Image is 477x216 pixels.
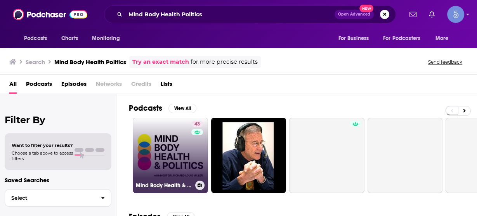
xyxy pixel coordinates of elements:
a: 43 [191,121,203,127]
h2: Filter By [5,114,111,125]
button: open menu [19,31,57,46]
button: open menu [333,31,378,46]
span: Open Advanced [338,12,370,16]
span: Networks [96,78,122,94]
a: Lists [161,78,172,94]
button: Open AdvancedNew [335,10,374,19]
h3: Mind Body Health Politics [54,58,126,66]
h3: Search [26,58,45,66]
span: Choose a tab above to access filters. [12,150,73,161]
span: for more precise results [191,57,258,66]
button: Select [5,189,111,207]
span: Credits [131,78,151,94]
span: Select [5,195,95,200]
a: Charts [56,31,83,46]
input: Search podcasts, credits, & more... [125,8,335,21]
a: Show notifications dropdown [426,8,438,21]
a: PodcastsView All [129,103,196,113]
a: Podcasts [26,78,52,94]
span: For Business [338,33,369,44]
span: More [435,33,449,44]
button: Show profile menu [447,6,464,23]
button: Send feedback [426,59,465,65]
a: 43Mind Body Health & Politics [133,118,208,193]
h3: Mind Body Health & Politics [136,182,192,189]
img: User Profile [447,6,464,23]
a: All [9,78,17,94]
button: open menu [378,31,432,46]
p: Saved Searches [5,176,111,184]
h2: Podcasts [129,103,162,113]
span: Want to filter your results? [12,143,73,148]
button: open menu [87,31,130,46]
a: Show notifications dropdown [406,8,420,21]
span: New [359,5,373,12]
a: Try an exact match [132,57,189,66]
a: Episodes [61,78,87,94]
button: View All [168,104,196,113]
span: For Podcasters [383,33,420,44]
img: Podchaser - Follow, Share and Rate Podcasts [13,7,87,22]
button: open menu [430,31,458,46]
span: Monitoring [92,33,120,44]
span: 43 [194,120,200,128]
span: Logged in as Spiral5-G1 [447,6,464,23]
span: Podcasts [24,33,47,44]
div: Search podcasts, credits, & more... [104,5,396,23]
span: Charts [61,33,78,44]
